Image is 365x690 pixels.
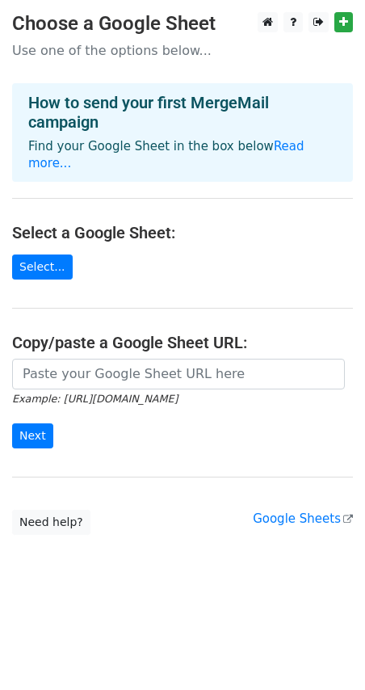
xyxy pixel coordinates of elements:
small: Example: [URL][DOMAIN_NAME] [12,393,178,405]
a: Google Sheets [253,511,353,526]
input: Paste your Google Sheet URL here [12,359,345,389]
p: Find your Google Sheet in the box below [28,138,337,172]
p: Use one of the options below... [12,42,353,59]
h4: Copy/paste a Google Sheet URL: [12,333,353,352]
a: Read more... [28,139,304,170]
h3: Choose a Google Sheet [12,12,353,36]
h4: Select a Google Sheet: [12,223,353,242]
a: Select... [12,255,73,280]
a: Need help? [12,510,90,535]
input: Next [12,423,53,448]
h4: How to send your first MergeMail campaign [28,93,337,132]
